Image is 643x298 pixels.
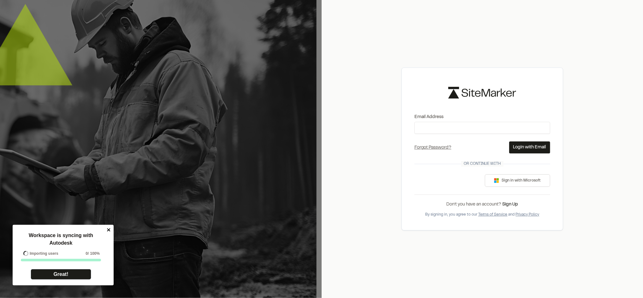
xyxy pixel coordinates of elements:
[516,212,539,218] button: Privacy Policy
[414,114,550,121] label: Email Address
[17,232,105,247] p: Workspace is syncing with Autodesk
[90,251,100,256] span: 100%
[485,174,550,187] button: Sign in with Microsoft
[509,141,550,153] button: Login with Email
[21,251,58,256] div: Importing users
[414,146,451,150] a: Forgot Password?
[411,174,478,188] iframe: Botón de Acceder con Google
[31,269,91,280] a: Great!
[414,201,550,208] div: Don’t you have an account?
[502,203,518,206] a: Sign Up
[414,212,550,218] div: By signing in, you agree to our and
[478,212,508,218] button: Terms of Service
[461,161,503,167] span: Or continue with
[86,251,89,256] span: 0 /
[107,227,111,232] button: close
[448,87,516,98] img: logo-black-rebrand.svg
